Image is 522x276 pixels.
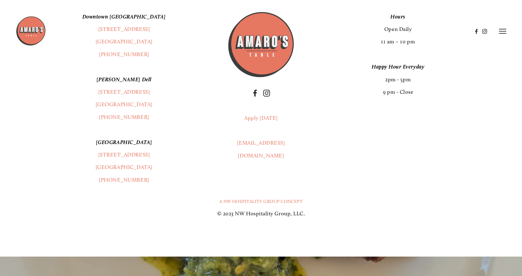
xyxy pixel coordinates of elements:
p: 2pm - 5pm 9 pm - Close [305,61,491,98]
a: [PHONE_NUMBER] [99,114,149,120]
a: Facebook [251,89,259,97]
a: [PHONE_NUMBER] [99,177,149,183]
a: [STREET_ADDRESS][GEOGRAPHIC_DATA] [96,151,153,170]
img: Amaro's Table [16,16,46,46]
a: [STREET_ADDRESS] [98,89,150,95]
em: [PERSON_NAME] Dell [97,76,152,83]
a: [GEOGRAPHIC_DATA] [96,101,153,108]
em: [GEOGRAPHIC_DATA] [96,139,152,146]
a: Instagram [263,89,270,97]
em: Happy Hour Everyday [372,63,424,70]
a: A NW Hospitality Group Concept [219,199,303,204]
a: [EMAIL_ADDRESS][DOMAIN_NAME] [237,140,285,159]
a: Apply [DATE] [244,115,277,121]
p: © 2023 NW Hospitality Group, LLC. [31,207,491,220]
